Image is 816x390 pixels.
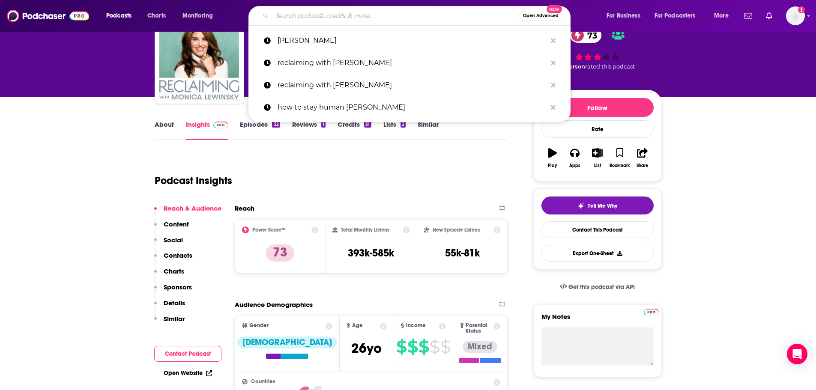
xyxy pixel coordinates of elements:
div: 31 [364,122,371,128]
a: Pro website [644,307,659,316]
span: For Business [607,10,640,22]
button: Play [541,143,564,173]
p: Contacts [164,251,192,259]
a: [PERSON_NAME] [248,30,571,52]
span: $ [418,340,429,354]
div: 73 1 personrated this podcast [533,22,662,75]
button: Reach & Audience [154,204,221,220]
a: Credits31 [338,120,371,140]
span: Parental Status [466,323,492,334]
span: Open Advanced [523,14,559,18]
button: Details [154,299,185,315]
a: Lists2 [383,120,406,140]
a: 73 [570,28,601,43]
span: More [714,10,729,22]
a: Contact This Podcast [541,221,654,238]
p: Similar [164,315,185,323]
h2: Power Score™ [252,227,286,233]
input: Search podcasts, credits, & more... [272,9,519,23]
div: Search podcasts, credits, & more... [257,6,579,26]
img: tell me why sparkle [577,202,584,209]
button: open menu [176,9,224,23]
svg: Add a profile image [798,6,805,13]
button: open menu [100,9,143,23]
button: Contact Podcast [154,346,221,362]
a: About [155,120,174,140]
p: how to stay human tori gordon [278,96,547,119]
a: Open Website [164,369,212,377]
button: Share [631,143,653,173]
span: 26 yo [351,340,382,357]
button: Open AdvancedNew [519,11,562,21]
span: 1 person [562,63,585,70]
img: Reclaiming with Monica Lewinsky [156,16,242,102]
a: Reviews1 [292,120,326,140]
a: Charts [142,9,171,23]
p: Sponsors [164,283,192,291]
button: open menu [708,9,739,23]
button: Charts [154,267,184,283]
p: Social [164,236,183,244]
p: Reach & Audience [164,204,221,212]
a: Episodes32 [240,120,280,140]
p: reclaiming with monica lewinsky [278,74,547,96]
div: [DEMOGRAPHIC_DATA] [237,336,337,348]
p: Details [164,299,185,307]
h3: 55k-81k [445,247,480,259]
span: $ [407,340,418,354]
span: 73 [579,28,601,43]
span: Monitoring [182,10,213,22]
p: tori gordon [278,30,547,52]
span: Age [352,323,363,328]
button: Show profile menu [786,6,805,25]
button: Social [154,236,183,252]
p: Charts [164,267,184,275]
button: open menu [601,9,651,23]
span: Countries [251,379,275,384]
a: Get this podcast via API [553,277,642,298]
h2: Audience Demographics [235,301,313,309]
span: Income [406,323,426,328]
div: Bookmark [610,163,630,168]
div: Share [637,163,648,168]
span: Get this podcast via API [568,283,635,291]
button: Sponsors [154,283,192,299]
h2: Reach [235,204,254,212]
button: open menu [649,9,708,23]
span: $ [440,340,450,354]
button: Apps [564,143,586,173]
a: Show notifications dropdown [741,9,756,23]
div: 2 [401,122,406,128]
div: Mixed [463,341,497,353]
h2: New Episode Listens [433,227,480,233]
button: Contacts [154,251,192,267]
span: For Podcasters [655,10,696,22]
div: Open Intercom Messenger [787,344,807,364]
a: how to stay human [PERSON_NAME] [248,96,571,119]
div: List [594,163,601,168]
button: tell me why sparkleTell Me Why [541,196,654,214]
img: Podchaser - Follow, Share and Rate Podcasts [7,8,89,24]
button: Follow [541,98,654,117]
span: Logged in as Ashley_Beenen [786,6,805,25]
button: Export One-Sheet [541,245,654,262]
span: Podcasts [106,10,132,22]
a: reclaiming with [PERSON_NAME] [248,52,571,74]
p: 73 [266,244,294,262]
a: reclaiming with [PERSON_NAME] [248,74,571,96]
a: Show notifications dropdown [762,9,776,23]
span: $ [430,340,439,354]
h1: Podcast Insights [155,174,232,187]
button: List [586,143,608,173]
p: reclaiming with monica lewinsky [278,52,547,74]
span: Charts [147,10,166,22]
button: Bookmark [609,143,631,173]
span: New [547,5,562,13]
a: InsightsPodchaser Pro [186,120,228,140]
label: My Notes [541,313,654,327]
img: Podchaser Pro [644,309,659,316]
img: User Profile [786,6,805,25]
div: Rate [541,120,654,138]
